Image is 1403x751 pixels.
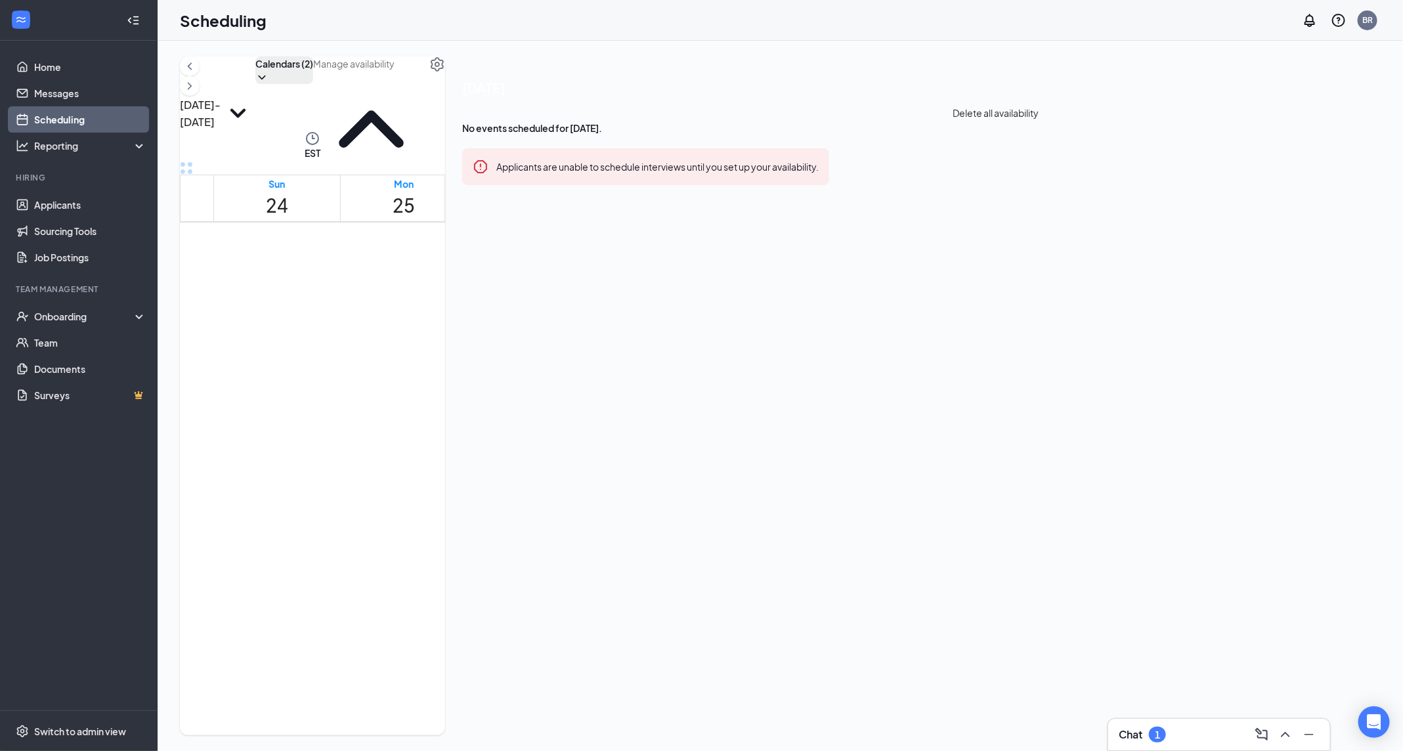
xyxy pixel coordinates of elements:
a: Settings [429,56,445,131]
span: No events scheduled for [DATE]. [462,121,829,135]
svg: ChevronLeft [183,58,196,74]
svg: WorkstreamLogo [14,13,28,26]
a: Sourcing Tools [34,218,146,244]
button: ChevronUp [1275,724,1296,745]
svg: Error [473,159,488,175]
div: BR [1362,14,1373,26]
h3: [DATE] - [DATE] [180,97,221,130]
a: August 25, 2025 [390,175,418,221]
svg: ComposeMessage [1254,727,1270,742]
input: Manage availability [313,56,429,71]
span: EST [305,146,320,160]
div: Sun [266,177,288,191]
svg: ChevronDown [255,71,269,84]
a: SurveysCrown [34,382,146,408]
a: Applicants [34,192,146,218]
h1: 25 [393,191,415,220]
svg: QuestionInfo [1331,12,1347,28]
div: Team Management [16,284,144,295]
div: Reporting [34,139,147,152]
svg: SmallChevronDown [221,96,255,131]
a: Team [34,330,146,356]
div: Applicants are unable to schedule interviews until you set up your availability. [496,159,819,173]
a: Documents [34,356,146,382]
svg: ChevronUp [313,71,429,187]
a: August 24, 2025 [263,175,291,221]
svg: ChevronUp [1278,727,1293,742]
a: Messages [34,80,146,106]
h3: Chat [1119,727,1142,742]
svg: Settings [16,725,29,738]
div: 1 [1155,729,1160,740]
button: ChevronRight [180,76,200,96]
h1: 24 [266,191,288,220]
svg: Settings [429,56,445,72]
div: Hiring [16,172,144,183]
svg: Collapse [127,14,140,27]
button: Calendars (2)ChevronDown [255,56,313,84]
a: Job Postings [34,244,146,270]
button: ChevronLeft [180,56,200,76]
a: Scheduling [34,106,146,133]
div: Switch to admin view [34,725,126,738]
span: [DATE] [462,77,829,98]
div: Mon [393,177,415,191]
div: Onboarding [34,310,135,323]
svg: UserCheck [16,310,29,323]
h1: Scheduling [180,9,267,32]
svg: Clock [305,131,320,146]
svg: Minimize [1301,727,1317,742]
div: Delete all availability [953,106,1039,120]
div: Open Intercom Messenger [1358,706,1390,738]
a: Home [34,54,146,80]
button: Minimize [1299,724,1320,745]
svg: Notifications [1302,12,1318,28]
button: ComposeMessage [1251,724,1272,745]
svg: Analysis [16,139,29,152]
svg: ChevronRight [183,78,196,94]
